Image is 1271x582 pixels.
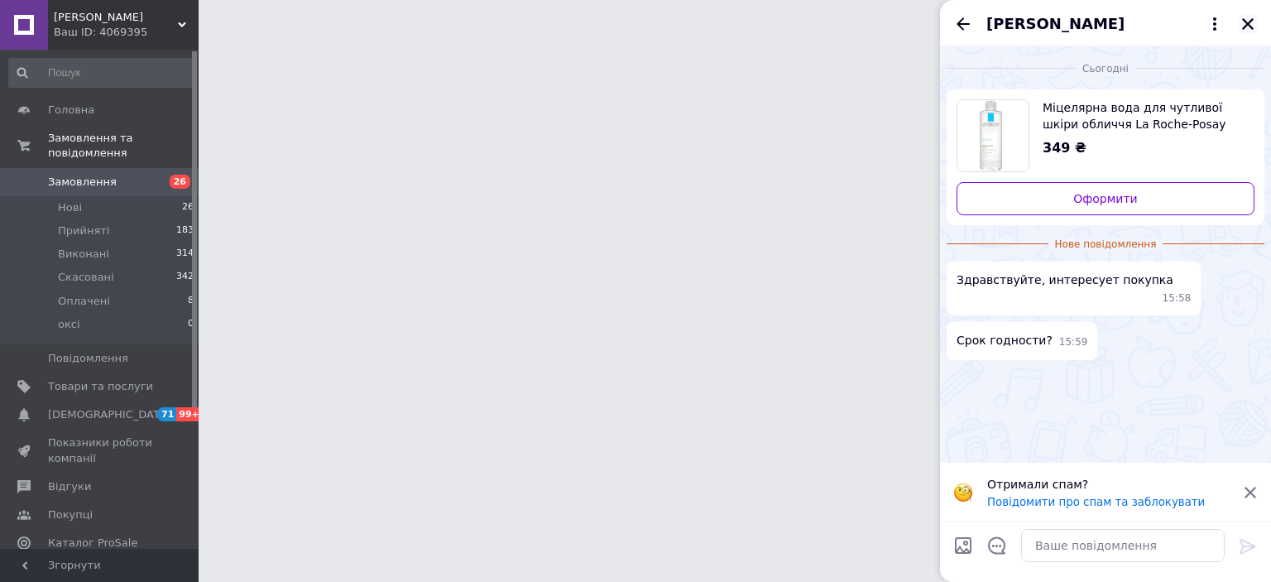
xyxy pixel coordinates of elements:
span: Покупці [48,507,93,522]
button: Назад [953,14,973,34]
span: Скасовані [58,270,114,285]
span: Каталог ProSale [48,536,137,551]
span: Сьогодні [1076,62,1135,76]
span: 15:58 12.08.2025 [1163,291,1192,305]
button: Закрити [1238,14,1258,34]
span: Показники роботи компанії [48,435,153,465]
span: 349 ₴ [1043,140,1086,156]
button: [PERSON_NAME] [986,13,1225,35]
span: [DEMOGRAPHIC_DATA] [48,407,170,422]
button: Повідомити про спам та заблокувати [987,496,1205,508]
span: 71 [157,407,176,421]
a: Оформити [957,182,1254,215]
div: Ваш ID: 4069395 [54,25,199,40]
span: 314 [176,247,194,262]
span: оксі [58,317,80,332]
img: 6494926388_w640_h640_mitsellyarnaya-voda-dlya.jpg [957,100,1029,171]
span: Oksi [54,10,178,25]
span: Міцелярна вода для чутливої шкіри обличчя La Roche-Posay Micellar Water Ultra [MEDICAL_DATA] 400мл [1043,99,1241,132]
a: Переглянути товар [957,99,1254,172]
div: 12.08.2025 [947,60,1264,76]
span: Срок годности? [957,332,1053,349]
p: Отримали спам? [987,476,1233,493]
span: 8 [188,294,194,309]
span: Головна [48,103,94,118]
input: Пошук [8,58,195,88]
span: Нові [58,200,82,215]
span: Замовлення та повідомлення [48,131,199,161]
span: Товари та послуги [48,379,153,394]
span: 183 [176,224,194,238]
span: 26 [170,175,190,189]
img: :face_with_monocle: [953,483,973,503]
span: 0 [188,317,194,332]
span: 15:59 12.08.2025 [1059,335,1088,349]
span: Оплачені [58,294,110,309]
span: Замовлення [48,175,117,190]
span: Відгуки [48,479,91,494]
span: Нове повідомлення [1048,238,1163,252]
span: Здравствуйте, интересует покупка [957,272,1173,288]
span: Прийняті [58,224,109,238]
span: 26 [182,200,194,215]
span: 99+ [176,407,204,421]
span: Повідомлення [48,351,128,366]
span: [PERSON_NAME] [986,13,1125,35]
span: 342 [176,270,194,285]
span: Виконані [58,247,109,262]
button: Відкрити шаблони відповідей [986,535,1008,556]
